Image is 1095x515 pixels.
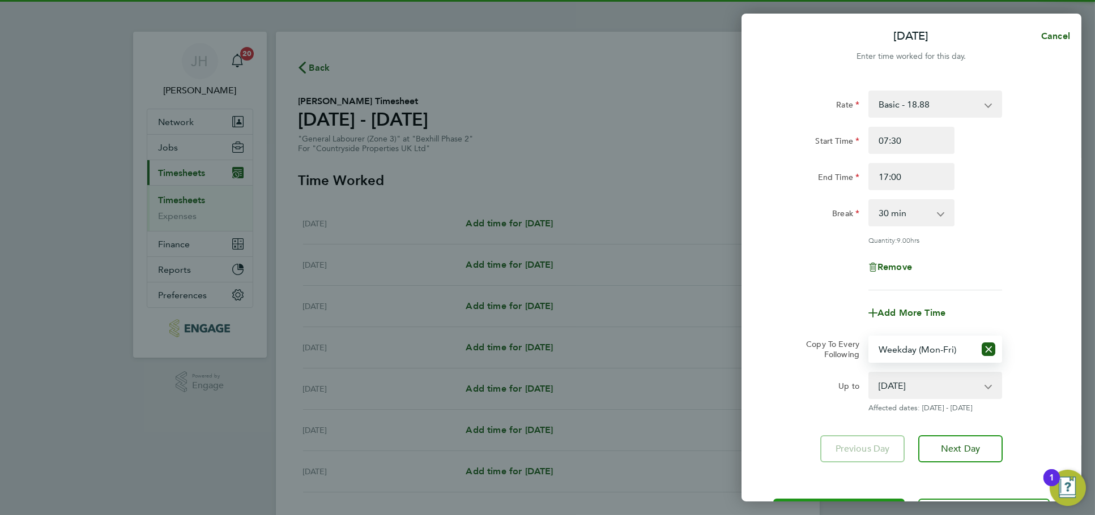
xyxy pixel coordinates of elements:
span: Next Day [941,443,980,454]
div: Quantity: hrs [868,235,1002,244]
span: 9.00 [897,235,910,244]
span: Affected dates: [DATE] - [DATE] [868,404,1002,413]
span: Cancel [1038,31,1070,41]
button: Add More Time [868,308,945,317]
label: Rate [836,100,859,113]
input: E.g. 18:00 [868,163,955,190]
label: End Time [818,172,859,186]
button: Next Day [918,435,1003,462]
label: Break [832,208,859,222]
div: 1 [1049,478,1054,492]
button: Open Resource Center, 1 new notification [1050,470,1086,506]
span: Add More Time [877,307,945,318]
button: Cancel [1023,25,1081,48]
label: Copy To Every Following [797,339,859,359]
button: Remove [868,263,912,272]
input: E.g. 08:00 [868,127,955,154]
p: [DATE] [893,28,928,44]
div: Enter time worked for this day. [742,50,1081,63]
span: Remove [877,261,912,272]
label: Start Time [815,136,859,149]
label: Up to [838,381,859,394]
button: Reset selection [982,337,995,362]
